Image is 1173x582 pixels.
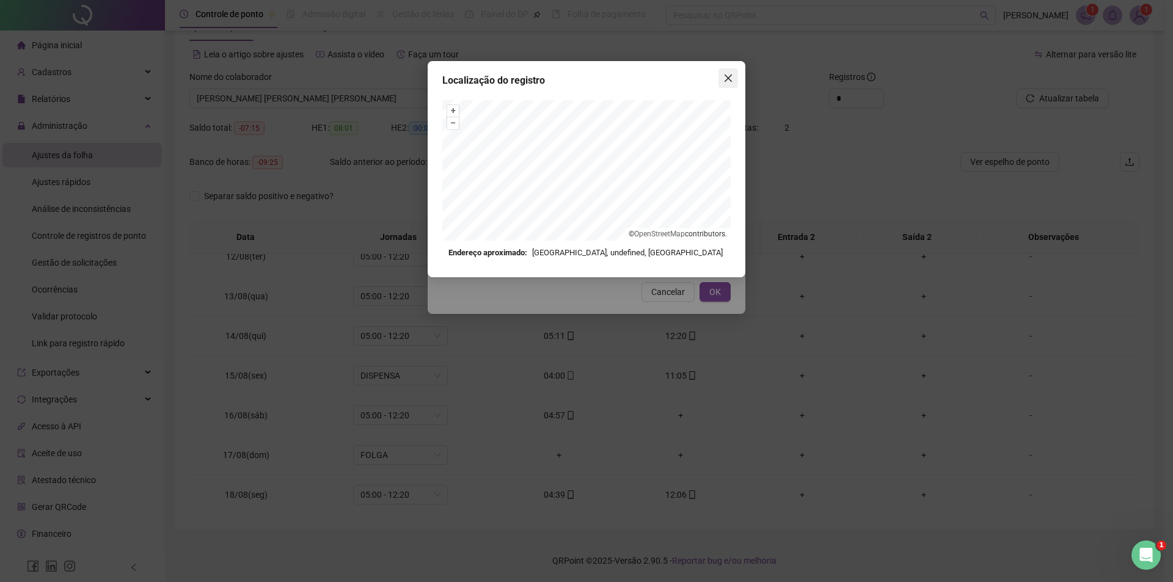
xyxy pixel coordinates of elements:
a: OpenStreetMap [634,230,685,238]
span: close [723,73,733,83]
button: Close [718,68,738,88]
span: 1 [1157,540,1166,550]
li: © contributors. [629,230,727,238]
div: [GEOGRAPHIC_DATA], undefined, [GEOGRAPHIC_DATA] [448,247,725,259]
strong: Endereço aproximado: [448,247,527,259]
button: – [447,117,459,129]
div: Localização do registro [442,73,731,88]
iframe: Intercom live chat [1131,540,1161,570]
button: + [447,105,459,117]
